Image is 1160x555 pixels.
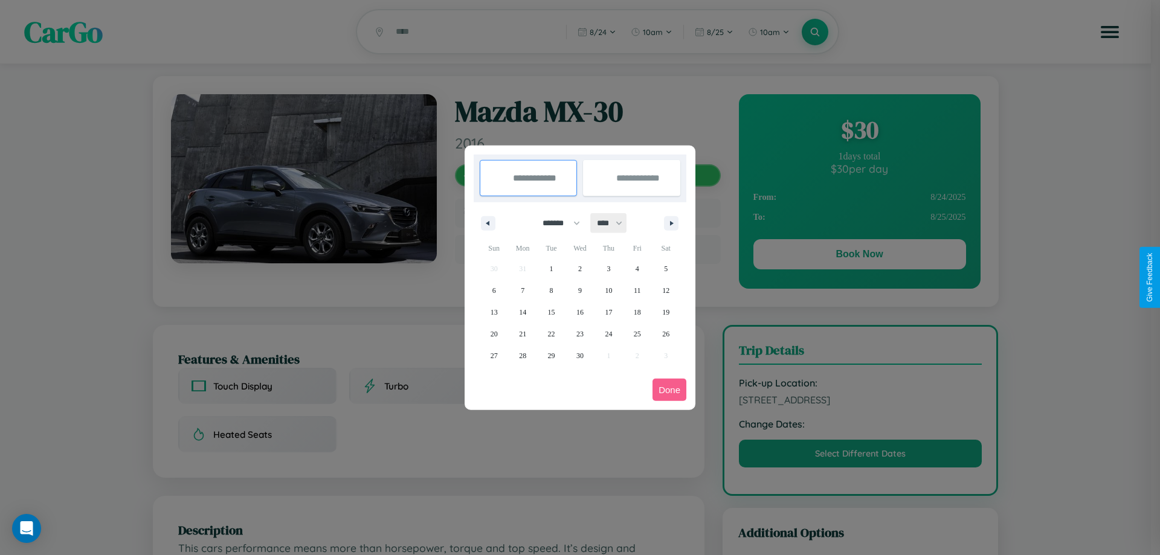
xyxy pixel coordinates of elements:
[664,258,668,280] span: 5
[537,345,565,367] button: 29
[652,379,686,401] button: Done
[578,258,582,280] span: 2
[662,301,669,323] span: 19
[565,258,594,280] button: 2
[519,345,526,367] span: 28
[594,239,623,258] span: Thu
[537,239,565,258] span: Tue
[576,345,584,367] span: 30
[576,323,584,345] span: 23
[662,280,669,301] span: 12
[480,323,508,345] button: 20
[594,301,623,323] button: 17
[623,258,651,280] button: 4
[491,323,498,345] span: 20
[652,280,680,301] button: 12
[537,258,565,280] button: 1
[550,258,553,280] span: 1
[537,280,565,301] button: 8
[565,345,594,367] button: 30
[594,280,623,301] button: 10
[652,258,680,280] button: 5
[623,301,651,323] button: 18
[508,239,536,258] span: Mon
[652,301,680,323] button: 19
[565,323,594,345] button: 23
[634,323,641,345] span: 25
[662,323,669,345] span: 26
[480,345,508,367] button: 27
[519,301,526,323] span: 14
[578,280,582,301] span: 9
[594,258,623,280] button: 3
[508,345,536,367] button: 28
[565,301,594,323] button: 16
[605,280,612,301] span: 10
[652,323,680,345] button: 26
[508,323,536,345] button: 21
[492,280,496,301] span: 6
[491,345,498,367] span: 27
[548,345,555,367] span: 29
[537,301,565,323] button: 15
[605,301,612,323] span: 17
[480,280,508,301] button: 6
[623,280,651,301] button: 11
[508,280,536,301] button: 7
[634,301,641,323] span: 18
[1145,253,1154,302] div: Give Feedback
[623,239,651,258] span: Fri
[508,301,536,323] button: 14
[548,301,555,323] span: 15
[537,323,565,345] button: 22
[519,323,526,345] span: 21
[480,301,508,323] button: 13
[521,280,524,301] span: 7
[565,239,594,258] span: Wed
[607,258,610,280] span: 3
[550,280,553,301] span: 8
[548,323,555,345] span: 22
[12,514,41,543] div: Open Intercom Messenger
[576,301,584,323] span: 16
[634,280,641,301] span: 11
[565,280,594,301] button: 9
[480,239,508,258] span: Sun
[636,258,639,280] span: 4
[491,301,498,323] span: 13
[623,323,651,345] button: 25
[605,323,612,345] span: 24
[652,239,680,258] span: Sat
[594,323,623,345] button: 24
